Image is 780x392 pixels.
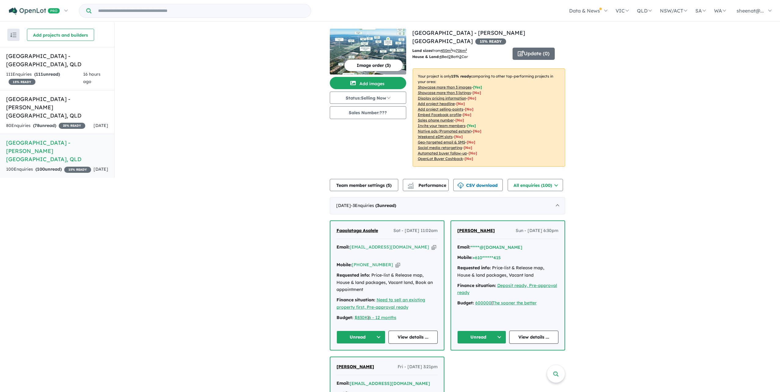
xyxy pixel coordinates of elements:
button: Image order (3) [344,59,403,71]
strong: Email: [337,244,350,250]
button: Copy [432,244,436,250]
span: 16 hours ago [83,71,101,84]
strong: ( unread) [33,123,56,128]
span: 3 [377,203,379,208]
u: Embed Facebook profile [418,112,461,117]
button: Unread [457,331,506,344]
span: sheenat@... [737,8,764,14]
span: [No] [467,140,475,144]
a: [PHONE_NUMBER] [352,262,393,267]
span: [ No ] [465,107,473,111]
div: 80 Enquir ies [6,122,85,129]
img: download icon [458,183,464,189]
h5: [GEOGRAPHIC_DATA] - [PERSON_NAME][GEOGRAPHIC_DATA] , QLD [6,95,108,120]
span: 15 % READY [64,167,91,173]
span: 25 % READY [59,123,85,129]
img: Park Lane Reserve Estate - Logan Reserve [330,29,406,74]
button: Update (0) [513,48,555,60]
span: 15 % READY [475,38,506,45]
a: View details ... [509,331,558,344]
p: from [412,48,508,54]
a: Deposit ready, Pre-approval ready [457,283,557,296]
u: Weekend eDM slots [418,134,453,139]
sup: 2 [465,48,467,51]
strong: ( unread) [35,166,62,172]
button: All enquiries (100) [508,179,563,191]
button: Add projects and builders [27,29,94,41]
span: [No] [465,156,473,161]
button: Team member settings (5) [330,179,398,191]
span: 100 [37,166,45,172]
a: 600000 [475,300,491,306]
strong: Mobile: [337,262,352,267]
strong: Requested info: [337,272,370,278]
a: $830K [355,315,368,320]
u: Native ads (Promoted estate) [418,129,471,133]
span: [ No ] [473,90,481,95]
button: [EMAIL_ADDRESS][DOMAIN_NAME] [350,380,430,387]
span: Sat - [DATE] 11:02am [393,227,438,234]
a: [PERSON_NAME] [457,227,495,234]
a: The sooner the better [492,300,537,306]
u: 450 m [441,48,452,53]
span: 5 [388,183,390,188]
div: Price-list & Release map, House & land packages, Vacant land, Book an appointment [337,272,438,293]
strong: Finance situation: [457,283,496,288]
strong: Email: [457,244,470,250]
div: [DATE] [330,197,565,214]
u: Social media retargeting [418,145,462,150]
u: 2 [459,54,462,59]
div: | [337,314,438,321]
u: Need to sell an existing property first, Pre-approval ready [337,297,425,310]
u: Add project selling-points [418,107,463,111]
span: [ Yes ] [473,85,482,89]
a: [GEOGRAPHIC_DATA] - [PERSON_NAME][GEOGRAPHIC_DATA] [412,29,525,45]
strong: Mobile: [457,255,473,260]
u: Showcase more than 3 listings [418,90,471,95]
span: [DATE] [94,123,108,128]
span: [ No ] [456,101,465,106]
span: to [452,48,467,53]
button: Status:Selling Now [330,92,406,104]
u: 2 [449,54,451,59]
strong: Requested info: [457,265,491,270]
u: Automated buyer follow-up [418,151,467,155]
button: Performance [403,179,449,191]
div: 111 Enquir ies [6,71,83,85]
a: 6 - 12 months [369,315,396,320]
u: 4 [440,54,442,59]
span: 15 % READY [9,79,35,85]
span: Performance [409,183,446,188]
span: [ No ] [463,112,471,117]
span: [DATE] [94,166,108,172]
strong: ( unread) [34,71,60,77]
a: View details ... [388,331,438,344]
strong: ( unread) [375,203,396,208]
u: Add project headline [418,101,455,106]
span: - 3 Enquir ies [351,203,396,208]
a: Faaolataga Asalele [337,227,378,234]
img: sort.svg [10,33,17,37]
button: CSV download [453,179,503,191]
b: House & Land: [412,54,440,59]
span: [No] [469,151,477,155]
span: 78 [35,123,39,128]
button: Copy [396,262,400,268]
sup: 2 [451,48,452,51]
u: 706 m [456,48,467,53]
img: Openlot PRO Logo White [9,7,60,15]
a: [PERSON_NAME] [337,363,374,371]
span: [ No ] [468,96,476,100]
h5: [GEOGRAPHIC_DATA] - [PERSON_NAME][GEOGRAPHIC_DATA] , QLD [6,139,108,163]
b: Land sizes [412,48,432,53]
strong: Budget: [457,300,474,306]
span: [No] [473,129,481,133]
u: Display pricing information [418,96,466,100]
a: [EMAIL_ADDRESS][DOMAIN_NAME] [350,244,429,250]
span: Fri - [DATE] 3:21pm [398,363,438,371]
strong: Email: [337,380,350,386]
strong: Budget: [337,315,353,320]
